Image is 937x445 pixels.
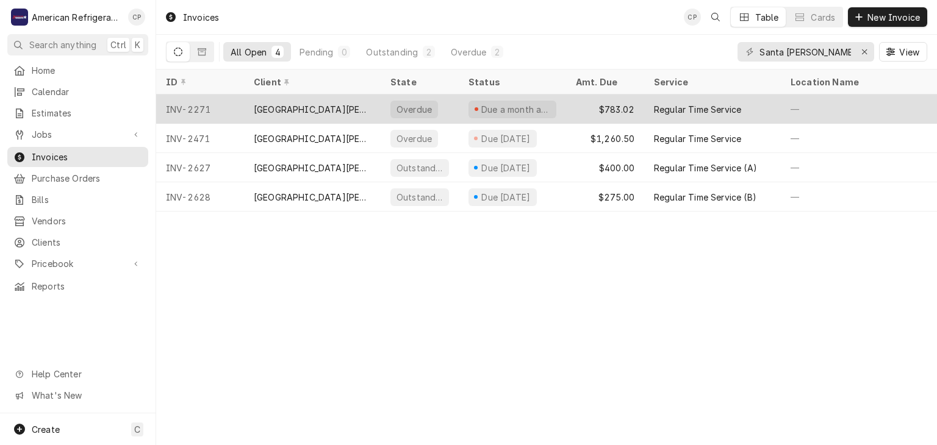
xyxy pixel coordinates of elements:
[32,107,142,119] span: Estimates
[494,46,501,59] div: 2
[11,9,28,26] div: A
[32,236,142,249] span: Clients
[340,46,348,59] div: 0
[231,46,267,59] div: All Open
[395,191,444,204] div: Outstanding
[254,76,368,88] div: Client
[300,46,333,59] div: Pending
[684,9,701,26] div: CP
[254,191,371,204] div: [GEOGRAPHIC_DATA][PERSON_NAME]
[566,182,644,212] div: $275.00
[166,76,232,88] div: ID
[7,254,148,274] a: Go to Pricebook
[390,76,449,88] div: State
[134,423,140,436] span: C
[32,368,141,380] span: Help Center
[7,211,148,231] a: Vendors
[128,9,145,26] div: Cordel Pyle's Avatar
[366,46,418,59] div: Outstanding
[7,34,148,55] button: Search anythingCtrlK
[156,94,244,124] div: INV-2271
[706,7,725,27] button: Open search
[480,191,532,204] div: Due [DATE]
[32,11,121,24] div: American Refrigeration LLC
[480,103,551,116] div: Due a month ago
[848,7,927,27] button: New Invoice
[759,42,851,62] input: Keyword search
[7,190,148,210] a: Bills
[654,162,757,174] div: Regular Time Service (A)
[110,38,126,51] span: Ctrl
[7,103,148,123] a: Estimates
[11,9,28,26] div: American Refrigeration LLC's Avatar
[7,276,148,296] a: Reports
[451,46,486,59] div: Overdue
[156,182,244,212] div: INV-2628
[7,364,148,384] a: Go to Help Center
[32,128,124,141] span: Jobs
[156,124,244,153] div: INV-2471
[395,103,433,116] div: Overdue
[32,257,124,270] span: Pricebook
[7,147,148,167] a: Invoices
[135,38,140,51] span: K
[576,76,632,88] div: Amt. Due
[480,162,532,174] div: Due [DATE]
[7,232,148,252] a: Clients
[654,103,741,116] div: Regular Time Service
[254,103,371,116] div: [GEOGRAPHIC_DATA][PERSON_NAME]
[32,172,142,185] span: Purchase Orders
[654,76,769,88] div: Service
[654,132,741,145] div: Regular Time Service
[755,11,779,24] div: Table
[566,124,644,153] div: $1,260.50
[254,132,371,145] div: [GEOGRAPHIC_DATA][PERSON_NAME]
[897,46,922,59] span: View
[254,162,371,174] div: [GEOGRAPHIC_DATA][PERSON_NAME]
[128,9,145,26] div: CP
[7,60,148,80] a: Home
[7,168,148,188] a: Purchase Orders
[855,42,874,62] button: Erase input
[156,153,244,182] div: INV-2627
[865,11,922,24] span: New Invoice
[32,215,142,227] span: Vendors
[32,280,142,293] span: Reports
[468,76,554,88] div: Status
[32,193,142,206] span: Bills
[32,389,141,402] span: What's New
[684,9,701,26] div: Cordel Pyle's Avatar
[7,82,148,102] a: Calendar
[7,385,148,405] a: Go to What's New
[395,132,433,145] div: Overdue
[7,124,148,144] a: Go to Jobs
[32,85,142,98] span: Calendar
[395,162,444,174] div: Outstanding
[425,46,433,59] div: 2
[32,64,142,77] span: Home
[879,42,927,62] button: View
[32,151,142,163] span: Invoices
[566,153,644,182] div: $400.00
[566,94,644,124] div: $783.02
[29,38,96,51] span: Search anything
[32,424,60,435] span: Create
[274,46,281,59] div: 4
[654,191,756,204] div: Regular Time Service (B)
[811,11,835,24] div: Cards
[480,132,532,145] div: Due [DATE]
